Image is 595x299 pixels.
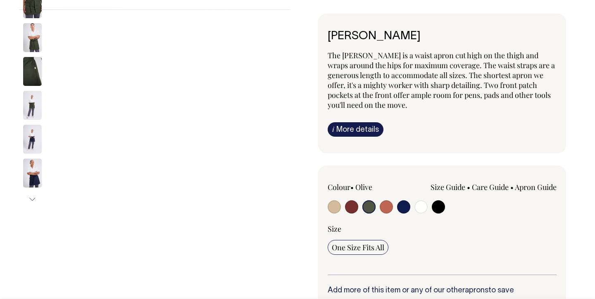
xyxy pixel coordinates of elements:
[26,190,38,209] button: Next
[355,182,372,192] label: Olive
[328,224,557,234] div: Size
[23,57,42,86] img: olive
[23,23,42,52] img: olive
[328,30,557,43] h6: [PERSON_NAME]
[350,182,354,192] span: •
[23,125,42,154] img: dark-navy
[328,50,555,110] span: The [PERSON_NAME] is a waist apron cut high on the thigh and wraps around the hips for maximum co...
[431,182,465,192] a: Size Guide
[328,240,388,255] input: One Size Fits All
[328,122,383,137] a: iMore details
[332,242,384,252] span: One Size Fits All
[23,91,42,120] img: olive
[467,182,470,192] span: •
[23,159,42,187] img: dark-navy
[332,125,334,133] span: i
[465,287,488,294] a: aprons
[328,182,419,192] div: Colour
[510,182,514,192] span: •
[328,287,557,295] h6: Add more of this item or any of our other to save
[515,182,557,192] a: Apron Guide
[472,182,509,192] a: Care Guide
